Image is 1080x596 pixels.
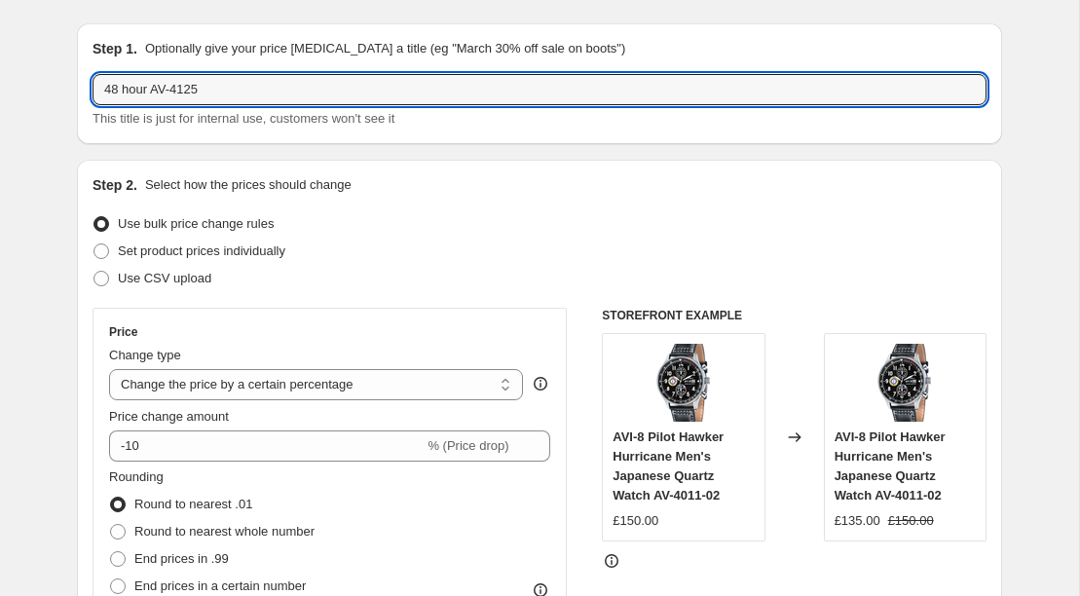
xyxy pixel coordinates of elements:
span: This title is just for internal use, customers won't see it [93,111,394,126]
span: % (Price drop) [428,438,508,453]
img: AV-4011-02_80x.png [866,344,944,422]
input: 30% off holiday sale [93,74,987,105]
span: £135.00 [835,513,880,528]
h2: Step 2. [93,175,137,195]
p: Optionally give your price [MEDICAL_DATA] a title (eg "March 30% off sale on boots") [145,39,625,58]
h2: Step 1. [93,39,137,58]
p: Select how the prices should change [145,175,352,195]
h3: Price [109,324,137,340]
span: Use bulk price change rules [118,216,274,231]
span: AVI-8 Pilot Hawker Hurricane Men's Japanese Quartz Watch AV-4011-02 [835,429,946,503]
span: End prices in a certain number [134,578,306,593]
span: £150.00 [613,513,658,528]
span: Round to nearest whole number [134,524,315,539]
span: Rounding [109,469,164,484]
span: Use CSV upload [118,271,211,285]
div: help [531,374,550,393]
input: -15 [109,430,424,462]
span: £150.00 [888,513,934,528]
span: Set product prices individually [118,243,285,258]
span: Round to nearest .01 [134,497,252,511]
img: AV-4011-02_80x.png [645,344,723,422]
h6: STOREFRONT EXAMPLE [602,308,987,323]
span: Price change amount [109,409,229,424]
span: Change type [109,348,181,362]
span: AVI-8 Pilot Hawker Hurricane Men's Japanese Quartz Watch AV-4011-02 [613,429,724,503]
span: End prices in .99 [134,551,229,566]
